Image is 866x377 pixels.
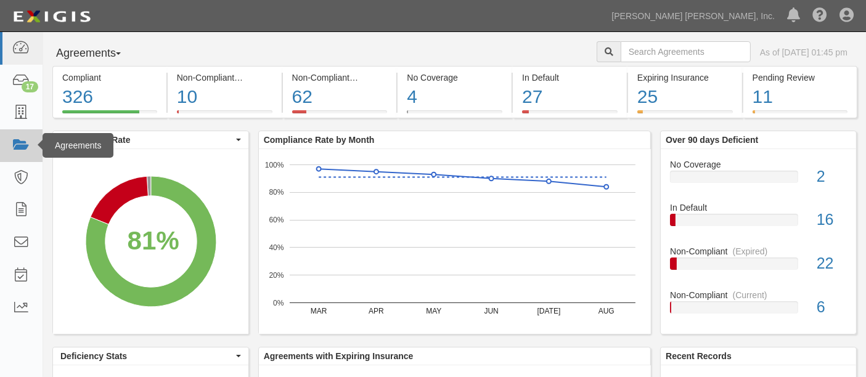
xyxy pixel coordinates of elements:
div: 2 [807,166,856,188]
div: Non-Compliant (Expired) [292,71,388,84]
div: Compliant [62,71,157,84]
a: Expiring Insurance25 [628,110,742,120]
div: Non-Compliant [661,245,856,257]
div: As of [DATE] 01:45 pm [760,46,848,59]
text: 60% [269,216,284,224]
div: (Expired) [733,245,768,257]
span: Compliance Rate [60,134,233,146]
div: In Default [661,201,856,214]
img: logo-5460c22ac91f19d4615b14bd174203de0afe785f0fc80cf4dbbc73dc1793850b.png [9,6,94,28]
a: Pending Review11 [743,110,857,120]
div: No Coverage [661,158,856,171]
text: APR [369,307,384,315]
text: 40% [269,243,284,252]
div: (Current) [733,289,767,301]
div: 81% [128,222,179,259]
div: No Coverage [407,71,502,84]
div: 16 [807,209,856,231]
i: Help Center - Complianz [812,9,827,23]
b: Recent Records [666,351,732,361]
text: JUN [484,307,498,315]
text: AUG [598,307,615,315]
a: No Coverage4 [398,110,512,120]
text: [DATE] [537,307,560,315]
a: In Default16 [670,201,847,245]
a: Non-Compliant(Expired)62 [283,110,397,120]
div: 27 [522,84,618,110]
div: 326 [62,84,157,110]
span: Deficiency Stats [60,350,233,362]
div: Agreements [43,133,113,158]
div: (Current) [239,71,274,84]
text: 80% [269,188,284,197]
a: Non-Compliant(Current)10 [168,110,282,120]
b: Over 90 days Deficient [666,135,758,145]
a: No Coverage2 [670,158,847,202]
div: (Expired) [354,71,390,84]
div: Non-Compliant [661,289,856,301]
text: MAR [311,307,327,315]
button: Deficiency Stats [53,347,248,365]
div: 4 [407,84,502,110]
text: 0% [273,298,284,307]
text: MAY [426,307,441,315]
div: 17 [22,81,38,92]
a: Non-Compliant(Current)6 [670,289,847,323]
div: In Default [522,71,618,84]
input: Search Agreements [621,41,751,62]
div: Non-Compliant (Current) [177,71,272,84]
div: Expiring Insurance [637,71,733,84]
div: 62 [292,84,388,110]
svg: A chart. [53,149,248,334]
div: 22 [807,253,856,275]
a: Non-Compliant(Expired)22 [670,245,847,289]
svg: A chart. [259,149,651,334]
text: 100% [265,160,284,169]
a: Compliant326 [52,110,166,120]
button: Agreements [52,41,145,66]
b: Compliance Rate by Month [264,135,375,145]
a: [PERSON_NAME] [PERSON_NAME], Inc. [605,4,781,28]
text: 20% [269,271,284,280]
div: 25 [637,84,733,110]
b: Agreements with Expiring Insurance [264,351,414,361]
div: 10 [177,84,272,110]
a: In Default27 [513,110,627,120]
div: 11 [753,84,848,110]
div: Pending Review [753,71,848,84]
button: Compliance Rate [53,131,248,148]
div: 6 [807,296,856,318]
